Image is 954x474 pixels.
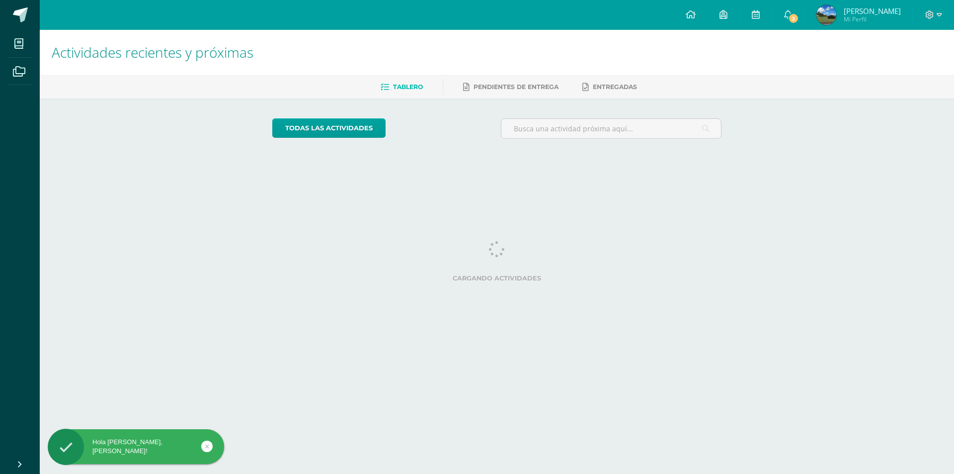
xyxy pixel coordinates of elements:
[788,13,799,24] span: 3
[463,79,558,95] a: Pendientes de entrega
[582,79,637,95] a: Entregadas
[501,119,721,138] input: Busca una actividad próxima aquí...
[844,15,901,23] span: Mi Perfil
[48,438,224,456] div: Hola [PERSON_NAME], [PERSON_NAME]!
[272,275,722,282] label: Cargando actividades
[272,118,386,138] a: todas las Actividades
[816,5,836,25] img: d87b4bff77e474baebcc5379355f6b55.png
[844,6,901,16] span: [PERSON_NAME]
[381,79,423,95] a: Tablero
[593,83,637,91] span: Entregadas
[393,83,423,91] span: Tablero
[52,43,253,62] span: Actividades recientes y próximas
[474,83,558,91] span: Pendientes de entrega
